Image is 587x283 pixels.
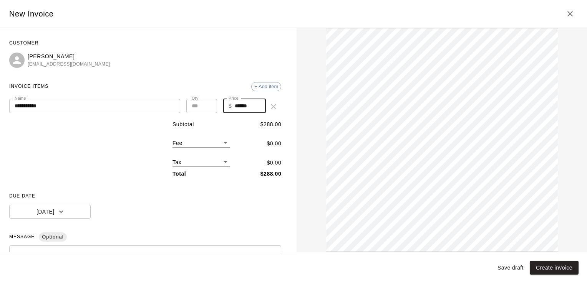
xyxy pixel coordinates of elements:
[9,231,281,243] span: MESSAGE
[39,230,66,244] span: Optional
[260,171,282,177] b: $ 288.00
[172,171,186,177] b: Total
[494,261,527,275] button: Save draft
[28,53,110,61] p: [PERSON_NAME]
[229,95,239,101] label: Price
[9,205,91,219] button: [DATE]
[267,140,281,148] p: $ 0.00
[260,120,282,128] p: $ 288.00
[15,95,26,101] label: Name
[28,61,110,68] span: [EMAIL_ADDRESS][DOMAIN_NAME]
[192,95,199,101] label: Qty
[9,37,281,49] span: CUSTOMER
[172,120,194,128] p: Subtotal
[251,82,281,91] div: + Add item
[9,190,281,202] span: DUE DATE
[267,159,281,167] p: $ 0.00
[9,81,48,93] span: INVOICE ITEMS
[229,102,232,110] p: $
[562,6,578,21] button: Close
[530,261,579,275] button: Create invoice
[252,84,281,89] span: + Add item
[9,9,54,19] h5: New Invoice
